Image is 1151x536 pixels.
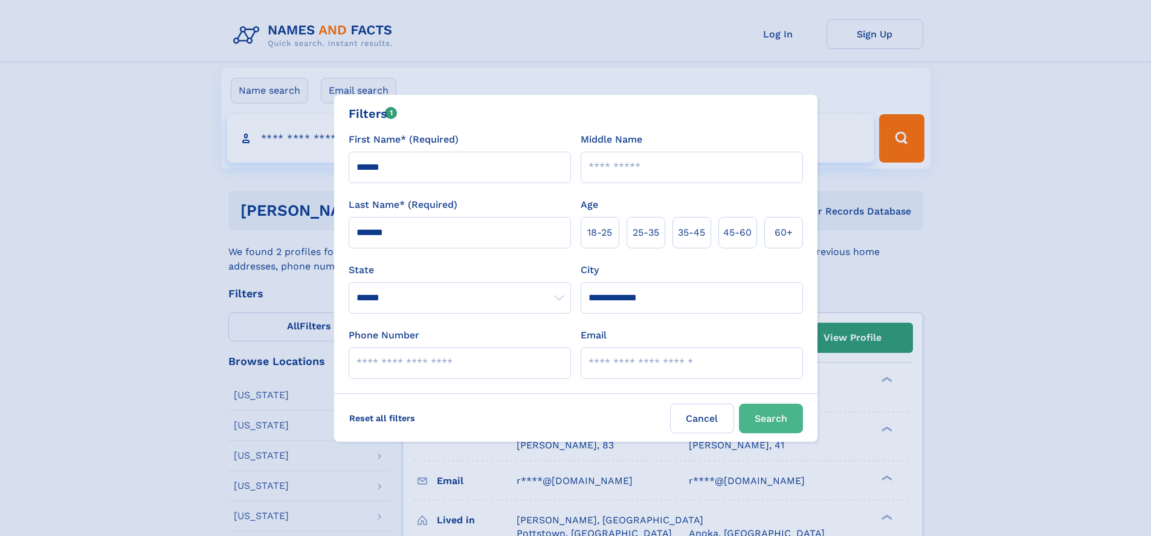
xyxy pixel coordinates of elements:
button: Search [739,404,803,433]
label: State [349,263,571,277]
span: 60+ [775,225,793,240]
label: City [581,263,599,277]
span: 35‑45 [678,225,705,240]
span: 18‑25 [587,225,612,240]
label: Email [581,328,607,343]
label: Reset all filters [341,404,423,433]
label: Last Name* (Required) [349,198,457,212]
label: Phone Number [349,328,419,343]
label: First Name* (Required) [349,132,459,147]
div: Filters [349,105,398,123]
label: Middle Name [581,132,642,147]
span: 45‑60 [723,225,752,240]
span: 25‑35 [633,225,659,240]
label: Age [581,198,598,212]
label: Cancel [670,404,734,433]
